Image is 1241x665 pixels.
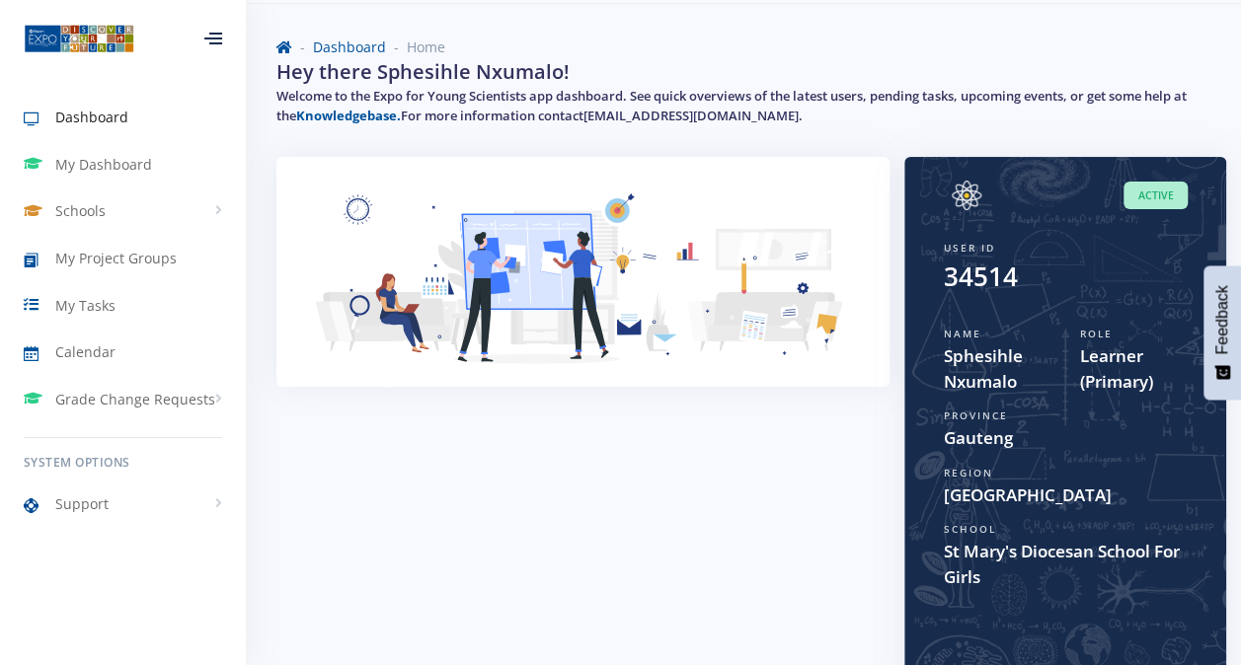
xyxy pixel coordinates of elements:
[55,248,177,268] span: My Project Groups
[55,154,152,175] span: My Dashboard
[583,107,799,124] a: [EMAIL_ADDRESS][DOMAIN_NAME]
[24,23,134,54] img: ...
[943,343,1050,394] span: Sphesihle Nxumalo
[1213,285,1231,354] span: Feedback
[276,37,1211,57] nav: breadcrumb
[943,258,1017,296] div: 34514
[943,482,1188,508] span: [GEOGRAPHIC_DATA]
[943,466,992,480] span: Region
[943,241,994,255] span: User ID
[276,57,570,87] h2: Hey there Sphesihle Nxumalo!
[276,87,1211,125] h5: Welcome to the Expo for Young Scientists app dashboard. See quick overviews of the latest users, ...
[55,200,106,221] span: Schools
[300,181,866,395] img: Learner
[943,539,1188,589] span: St Mary's Diocesan School For Girls
[55,107,128,127] span: Dashboard
[55,341,116,362] span: Calendar
[943,327,980,340] span: Name
[1124,182,1188,210] span: Active
[55,493,109,514] span: Support
[296,107,401,124] a: Knowledgebase.
[55,295,116,316] span: My Tasks
[1203,265,1241,400] button: Feedback - Show survey
[943,408,1007,422] span: Province
[1080,327,1113,340] span: Role
[55,389,215,409] span: Grade Change Requests
[943,522,995,536] span: School
[1080,343,1188,394] span: Learner (Primary)
[943,181,990,210] img: Image placeholder
[313,37,386,56] a: Dashboard
[943,425,1188,451] span: Gauteng
[24,454,222,472] h6: System Options
[386,37,445,57] li: Home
